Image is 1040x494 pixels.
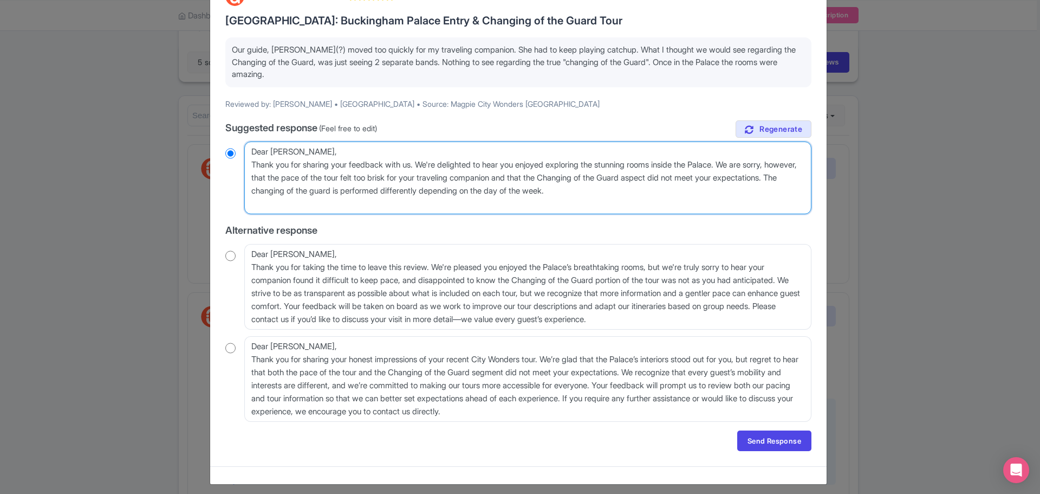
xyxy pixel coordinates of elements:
p: Our guide, [PERSON_NAME](?) moved too quickly for my traveling companion. She had to keep playing... [232,44,805,81]
span: (Feel free to edit) [319,124,377,133]
textarea: Dear [PERSON_NAME], Thank you for sharing your feedback with us. We're delighted to hear you enjo... [244,142,811,214]
textarea: Dear [PERSON_NAME], Thank you for sharing your honest impressions of your recent City Wonders tou... [244,336,811,422]
span: Regenerate [759,124,802,134]
a: Send Response [737,431,811,451]
a: Regenerate [736,120,811,138]
h3: [GEOGRAPHIC_DATA]: Buckingham Palace Entry & Changing of the Guard Tour [225,15,811,27]
span: Suggested response [225,122,317,133]
span: Alternative response [225,224,317,236]
textarea: Dear [PERSON_NAME], Thank you for taking the time to leave this review. We're pleased you enjoyed... [244,244,811,330]
p: Reviewed by: [PERSON_NAME] • [GEOGRAPHIC_DATA] • Source: Magpie City Wonders [GEOGRAPHIC_DATA] [225,98,811,110]
div: Open Intercom Messenger [1003,457,1029,483]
